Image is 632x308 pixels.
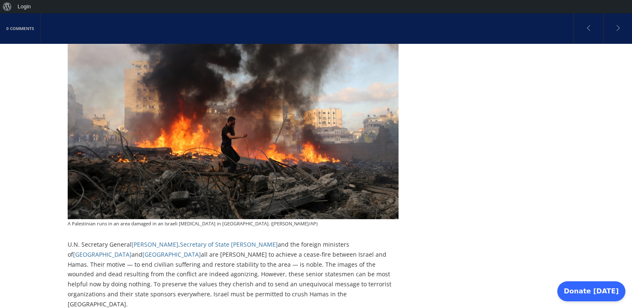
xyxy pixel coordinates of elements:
[142,250,201,258] a: [GEOGRAPHIC_DATA]
[73,250,132,258] a: [GEOGRAPHIC_DATA]
[68,240,74,248] i: U.
[68,5,399,219] img: A Palestinian runs in an area damaged in an Israeli airstrike in Gaza City. (Hatem Moussa/AP)
[68,219,399,230] p: A Palestinian runs in an area damaged in an Israeli [MEDICAL_DATA] in [GEOGRAPHIC_DATA]. ([PERSON...
[132,240,178,248] a: [PERSON_NAME]
[180,240,278,248] a: Secretary of State [PERSON_NAME]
